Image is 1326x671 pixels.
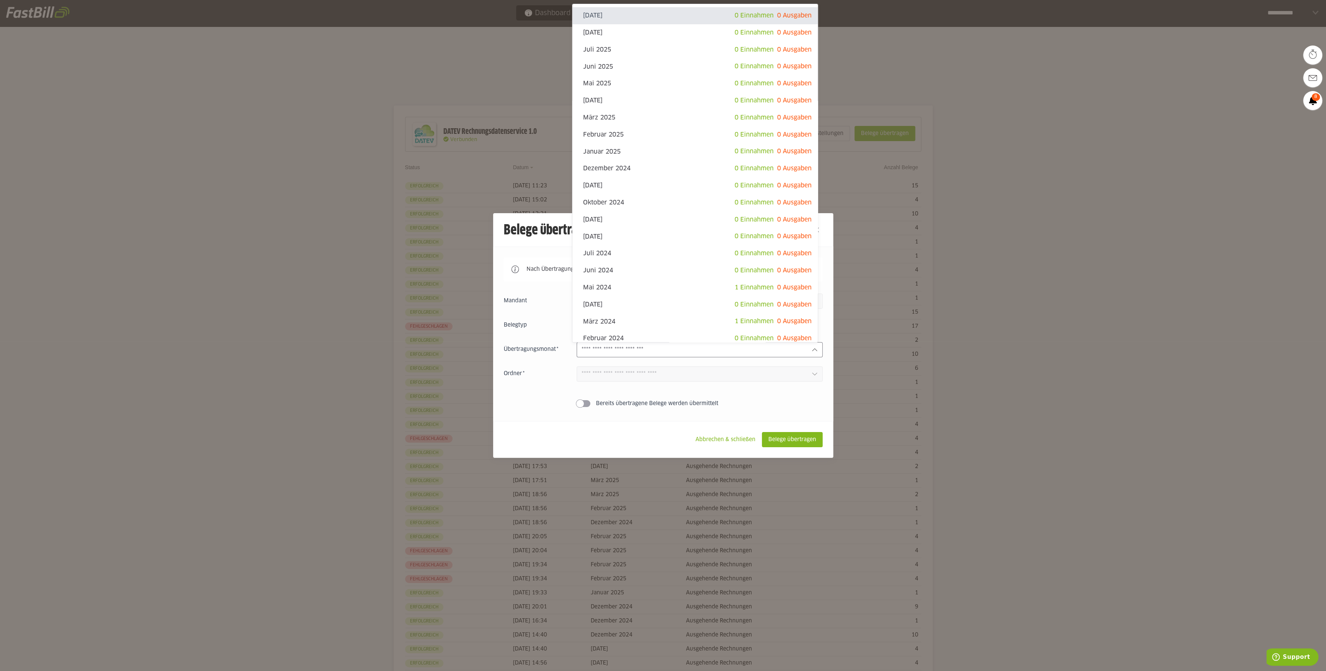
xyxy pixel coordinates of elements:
sl-button: Abbrechen & schließen [689,432,762,447]
span: 0 Einnahmen [735,200,774,206]
span: 0 Einnahmen [735,233,774,239]
span: 0 Ausgaben [777,217,812,223]
span: 0 Ausgaben [777,132,812,138]
span: 0 Einnahmen [735,63,774,69]
span: 0 Ausgaben [777,148,812,154]
sl-option: [DATE] [572,7,818,24]
sl-option: Oktober 2024 [572,194,818,211]
span: 0 Ausgaben [777,200,812,206]
sl-switch: Bereits übertragene Belege werden übermittelt [504,400,823,407]
span: 0 Einnahmen [735,165,774,171]
span: 0 Einnahmen [735,97,774,104]
span: 0 Ausgaben [777,284,812,291]
sl-option: [DATE] [572,211,818,228]
span: 0 Ausgaben [777,115,812,121]
span: 0 Ausgaben [777,30,812,36]
sl-option: Juni 2024 [572,262,818,279]
sl-option: Juli 2025 [572,41,818,58]
span: 1 Einnahmen [735,284,774,291]
sl-option: Mai 2025 [572,75,818,92]
span: 0 Einnahmen [735,335,774,341]
span: 0 Ausgaben [777,80,812,86]
span: 0 Einnahmen [735,47,774,53]
span: 0 Ausgaben [777,165,812,171]
span: 0 Einnahmen [735,250,774,256]
span: 0 Ausgaben [777,233,812,239]
sl-option: [DATE] [572,296,818,313]
span: 0 Einnahmen [735,13,774,19]
span: 8 [1312,93,1320,101]
iframe: Opens a widget where you can find more information [1266,648,1318,667]
span: 0 Ausgaben [777,47,812,53]
sl-option: [DATE] [572,24,818,41]
sl-option: Februar 2025 [572,126,818,143]
span: 0 Ausgaben [777,97,812,104]
sl-option: [DATE] [572,177,818,194]
sl-option: [DATE] [572,92,818,109]
span: 0 Einnahmen [735,302,774,308]
span: 0 Einnahmen [735,132,774,138]
sl-option: Dezember 2024 [572,160,818,177]
sl-option: Mai 2024 [572,279,818,296]
span: 0 Ausgaben [777,250,812,256]
sl-option: Juni 2025 [572,58,818,75]
span: 0 Ausgaben [777,335,812,341]
span: 0 Einnahmen [735,30,774,36]
span: 0 Ausgaben [777,63,812,69]
span: 0 Einnahmen [735,267,774,273]
sl-option: [DATE] [572,228,818,245]
span: 0 Einnahmen [735,115,774,121]
a: 8 [1303,91,1322,110]
span: 0 Einnahmen [735,182,774,189]
sl-option: März 2025 [572,109,818,126]
span: 0 Ausgaben [777,13,812,19]
sl-button: Belege übertragen [762,432,823,447]
span: 0 Ausgaben [777,182,812,189]
span: 0 Ausgaben [777,318,812,324]
span: 0 Einnahmen [735,148,774,154]
span: 1 Einnahmen [735,318,774,324]
sl-option: Juli 2024 [572,245,818,262]
sl-option: Februar 2024 [572,330,818,347]
sl-option: Januar 2025 [572,143,818,160]
span: 0 Einnahmen [735,217,774,223]
span: 0 Einnahmen [735,80,774,86]
span: 0 Ausgaben [777,267,812,273]
sl-option: März 2024 [572,313,818,330]
span: 0 Ausgaben [777,302,812,308]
